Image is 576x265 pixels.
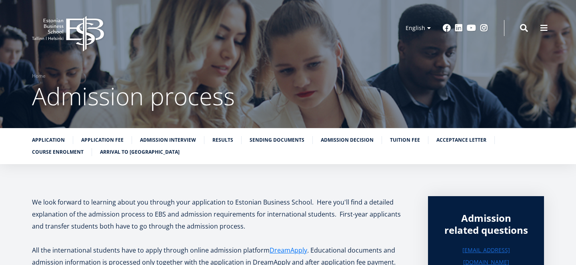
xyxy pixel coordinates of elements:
a: Admission interview [140,136,196,144]
a: Home [32,72,46,80]
a: Linkedin [455,24,463,32]
a: Arrival to [GEOGRAPHIC_DATA] [100,148,180,156]
p: We look forward to learning about you through your application to Estonian Business School. Here ... [32,196,412,232]
a: Results [212,136,233,144]
a: Tuition fee [390,136,420,144]
a: Application [32,136,65,144]
a: Acceptance letter [436,136,486,144]
a: Sending documents [250,136,304,144]
a: Course enrolment [32,148,84,156]
a: Admission decision [321,136,374,144]
div: Admission related questions [444,212,528,236]
span: Admission process [32,80,235,112]
a: Instagram [480,24,488,32]
a: DreamApply [270,244,307,256]
a: Application fee [81,136,124,144]
a: Facebook [443,24,451,32]
a: Youtube [467,24,476,32]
